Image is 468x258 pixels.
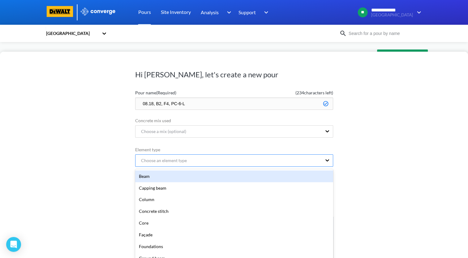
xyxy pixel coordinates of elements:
h1: Hi [PERSON_NAME], let's create a new pour [135,70,333,80]
label: Pour name (Required) [135,89,234,96]
span: Analysis [201,8,219,16]
input: Search for a pour by name [347,30,422,37]
div: Façade [135,229,333,241]
div: Beam [135,170,333,182]
img: downArrow.svg [223,9,233,16]
input: Type the pour name here [135,97,333,110]
img: logo-dewalt.svg [45,6,75,17]
div: Choose a mix (optional) [136,128,186,135]
div: Concrete stitch [135,205,333,217]
img: logo_ewhite.svg [80,7,116,15]
img: downArrow.svg [260,9,270,16]
div: Foundations [135,241,333,252]
span: Support [238,8,256,16]
img: downArrow.svg [413,9,423,16]
div: Choose an element type [136,157,187,164]
div: Column [135,194,333,205]
div: Core [135,217,333,229]
label: Element type [135,146,333,153]
div: [GEOGRAPHIC_DATA] [45,30,99,37]
div: Open Intercom Messenger [6,237,21,252]
div: Capping beam [135,182,333,194]
img: icon-search.svg [339,30,347,37]
span: [GEOGRAPHIC_DATA] [371,13,413,17]
label: Concrete mix used [135,117,333,124]
span: ( 234 characters left) [234,89,333,96]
